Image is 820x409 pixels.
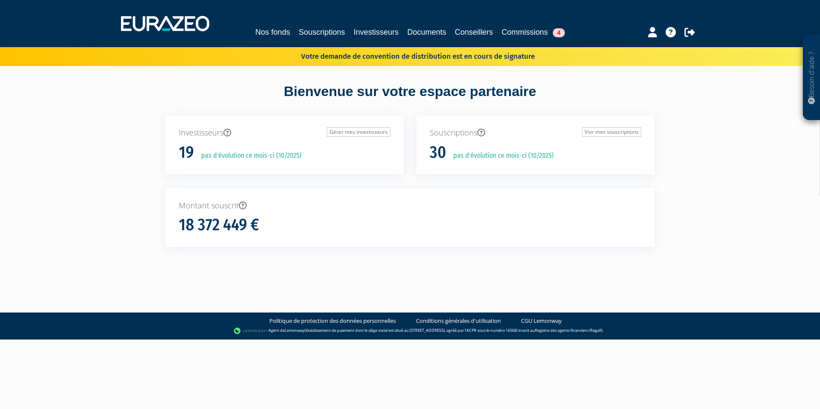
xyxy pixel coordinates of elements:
[553,28,565,37] span: 4
[455,26,493,38] a: Conseillers
[195,151,301,161] p: pas d'évolution ce mois-ci (10/2025)
[276,49,535,62] p: Votre demande de convention de distribution est en cours de signature
[285,328,304,334] a: Lemonway
[502,26,565,38] a: Commissions4
[582,127,641,137] a: Voir mes souscriptions
[179,216,259,234] h1: 18 372 449 €
[255,26,290,38] a: Nos fonds
[179,144,194,162] h1: 19
[353,26,398,38] a: Investisseurs
[407,26,446,38] a: Documents
[447,151,554,161] p: pas d'évolution ce mois-ci (10/2025)
[327,127,390,137] a: Gérer mes investisseurs
[9,327,811,335] div: - Agent de (établissement de paiement dont le siège social est situé au [STREET_ADDRESS], agréé p...
[416,317,501,325] a: Conditions générales d'utilisation
[535,328,603,334] a: Registre des agents financiers (Regafi)
[298,26,345,38] a: Souscriptions
[269,317,396,325] a: Politique de protection des données personnelles
[234,327,267,335] img: logo-lemonway.png
[179,127,390,138] p: Investisseurs
[179,200,641,211] p: Montant souscrit
[430,127,641,138] p: Souscriptions
[121,16,209,31] img: 1732889491-logotype_eurazeo_blanc_rvb.png
[430,144,446,162] h1: 30
[807,39,817,116] p: Besoin d'aide ?
[159,82,661,115] div: Bienvenue sur votre espace partenaire
[521,317,562,325] a: CGU Lemonway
